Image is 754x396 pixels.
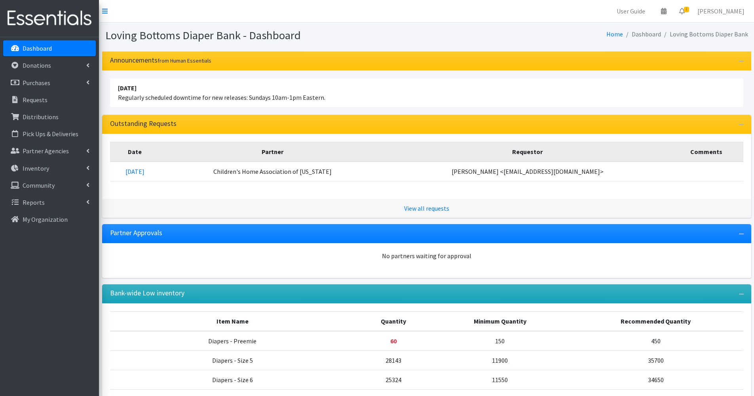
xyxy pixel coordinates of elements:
td: [PERSON_NAME] <[EMAIL_ADDRESS][DOMAIN_NAME]> [386,162,670,181]
a: 1 [673,3,691,19]
td: 150 [432,331,568,351]
td: Diapers - Size 5 [110,350,355,370]
td: Diapers - Size 6 [110,370,355,389]
td: 35700 [568,350,743,370]
p: Distributions [23,113,59,121]
p: Purchases [23,79,50,87]
a: Dashboard [3,40,96,56]
li: Dashboard [623,29,661,40]
th: Minimum Quantity [432,311,568,331]
small: from Human Essentials [158,57,211,64]
a: Partner Agencies [3,143,96,159]
a: Reports [3,194,96,210]
a: Community [3,177,96,193]
a: My Organization [3,211,96,227]
td: Children's Home Association of [US_STATE] [160,162,385,181]
p: My Organization [23,215,68,223]
p: Inventory [23,164,49,172]
th: Partner [160,142,385,162]
td: 25324 [355,370,431,389]
td: 28143 [355,350,431,370]
a: [PERSON_NAME] [691,3,751,19]
strong: Below minimum quantity [390,337,397,345]
a: Pick Ups & Deliveries [3,126,96,142]
p: Dashboard [23,44,52,52]
p: Donations [23,61,51,69]
a: Purchases [3,75,96,91]
th: Recommended Quantity [568,311,743,331]
th: Item Name [110,311,355,331]
th: Quantity [355,311,431,331]
td: 11550 [432,370,568,389]
h3: Bank-wide Low inventory [110,289,184,297]
a: View all requests [404,204,449,212]
a: Inventory [3,160,96,176]
a: User Guide [610,3,651,19]
h1: Loving Bottoms Diaper Bank - Dashboard [105,29,424,42]
td: 34650 [568,370,743,389]
span: 1 [684,7,689,12]
th: Date [110,142,160,162]
a: Requests [3,92,96,108]
p: Reports [23,198,45,206]
h3: Outstanding Requests [110,120,177,128]
td: 450 [568,331,743,351]
p: Partner Agencies [23,147,69,155]
div: No partners waiting for approval [110,251,743,261]
li: Regularly scheduled downtime for new releases: Sundays 10am-1pm Eastern. [110,78,743,107]
th: Requestor [386,142,670,162]
a: Home [606,30,623,38]
td: 11900 [432,350,568,370]
a: Donations [3,57,96,73]
a: Distributions [3,109,96,125]
h3: Partner Approvals [110,229,162,237]
img: HumanEssentials [3,5,96,32]
p: Community [23,181,55,189]
p: Requests [23,96,47,104]
li: Loving Bottoms Diaper Bank [661,29,748,40]
a: [DATE] [125,168,144,175]
th: Comments [670,142,743,162]
h3: Announcements [110,56,211,65]
td: Diapers - Preemie [110,331,355,351]
strong: [DATE] [118,84,137,92]
p: Pick Ups & Deliveries [23,130,78,138]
